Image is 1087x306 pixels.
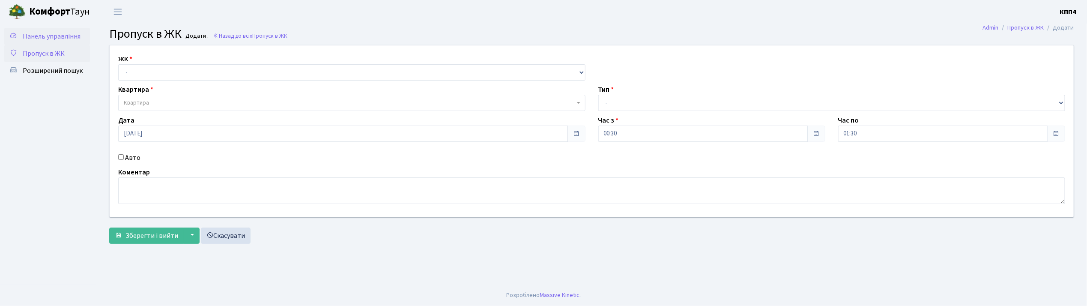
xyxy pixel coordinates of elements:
label: Квартира [118,84,153,95]
a: Панель управління [4,28,90,45]
span: Пропуск в ЖК [23,49,65,58]
a: Розширений пошук [4,62,90,79]
span: Розширений пошук [23,66,83,75]
a: Пропуск в ЖК [4,45,90,62]
label: Час по [838,115,859,126]
a: Admin [983,23,999,32]
a: Назад до всіхПропуск в ЖК [213,32,287,40]
button: Переключити навігацію [107,5,128,19]
span: Панель управління [23,32,81,41]
label: Авто [125,153,140,163]
div: Розроблено . [506,291,581,300]
span: Квартира [124,99,149,107]
a: КПП4 [1060,7,1077,17]
a: Пропуск в ЖК [1008,23,1044,32]
small: Додати . [184,33,209,40]
span: Таун [29,5,90,19]
label: Тип [598,84,614,95]
label: Коментар [118,167,150,177]
nav: breadcrumb [970,19,1087,37]
label: Час з [598,115,619,126]
a: Скасувати [201,228,251,244]
li: Додати [1044,23,1074,33]
span: Пропуск в ЖК [109,25,182,42]
label: ЖК [118,54,132,64]
a: Massive Kinetic [540,291,579,300]
span: Пропуск в ЖК [252,32,287,40]
span: Зберегти і вийти [125,231,178,240]
button: Зберегти і вийти [109,228,184,244]
b: Комфорт [29,5,70,18]
img: logo.png [9,3,26,21]
label: Дата [118,115,134,126]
